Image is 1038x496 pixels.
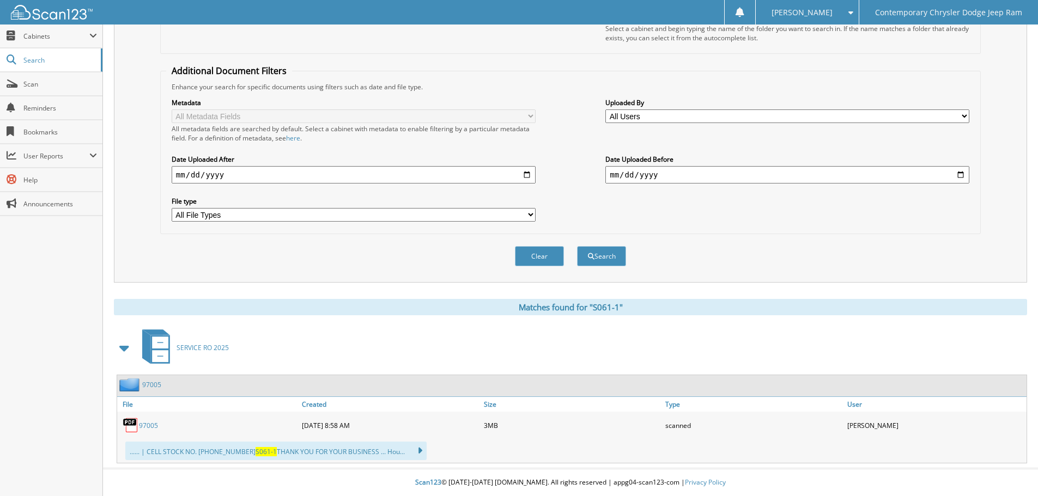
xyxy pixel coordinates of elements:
label: Date Uploaded After [172,155,536,164]
a: Privacy Policy [685,477,726,487]
div: Matches found for "S061-1" [114,299,1027,315]
span: Announcements [23,199,97,209]
div: © [DATE]-[DATE] [DOMAIN_NAME]. All rights reserved | appg04-scan123-com | [103,469,1038,496]
label: Uploaded By [605,98,969,107]
iframe: Chat Widget [984,444,1038,496]
span: Help [23,175,97,185]
label: Metadata [172,98,536,107]
span: User Reports [23,151,89,161]
img: scan123-logo-white.svg [11,5,93,20]
span: SERVICE RO 2025 [177,343,229,352]
span: Bookmarks [23,127,97,137]
span: Scan [23,79,97,89]
a: User [845,397,1027,412]
span: [PERSON_NAME] [772,9,833,16]
span: Contemporary Chrysler Dodge Jeep Ram [875,9,1022,16]
input: end [605,166,969,183]
div: [PERSON_NAME] [845,414,1027,436]
span: Scan123 [415,477,441,487]
div: Enhance your search for specific documents using filters such as date and file type. [166,82,975,91]
a: Created [299,397,481,412]
span: S061-1 [256,447,277,456]
button: Search [577,246,626,266]
legend: Additional Document Filters [166,65,292,77]
span: Search [23,56,95,65]
div: scanned [663,414,845,436]
div: ...... | CELL STOCK NO. [PHONE_NUMBER] THANK YOU FOR YOUR BUSINESS ... Hou... [125,442,427,460]
a: Size [481,397,663,412]
div: [DATE] 8:58 AM [299,414,481,436]
a: 97005 [139,421,158,430]
div: Select a cabinet and begin typing the name of the folder you want to search in. If the name match... [605,24,969,42]
span: Cabinets [23,32,89,41]
img: folder2.png [119,378,142,391]
a: here [286,133,300,143]
div: All metadata fields are searched by default. Select a cabinet with metadata to enable filtering b... [172,124,536,143]
label: Date Uploaded Before [605,155,969,164]
a: File [117,397,299,412]
img: PDF.png [123,417,139,433]
span: Reminders [23,103,97,113]
label: File type [172,197,536,206]
a: 97005 [142,380,161,389]
input: start [172,166,536,183]
div: 3MB [481,414,663,436]
a: Type [663,397,845,412]
button: Clear [515,246,564,266]
a: SERVICE RO 2025 [136,326,229,369]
